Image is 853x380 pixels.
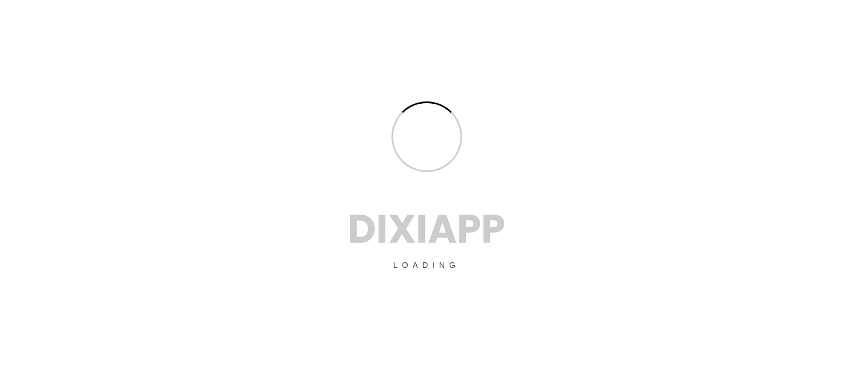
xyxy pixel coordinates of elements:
span: P [457,201,481,257]
span: I [376,201,388,257]
p: Loading [348,259,505,271]
span: X [388,201,416,257]
span: D [348,201,376,257]
span: A [428,201,457,257]
span: P [481,201,505,257]
span: I [416,201,428,257]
